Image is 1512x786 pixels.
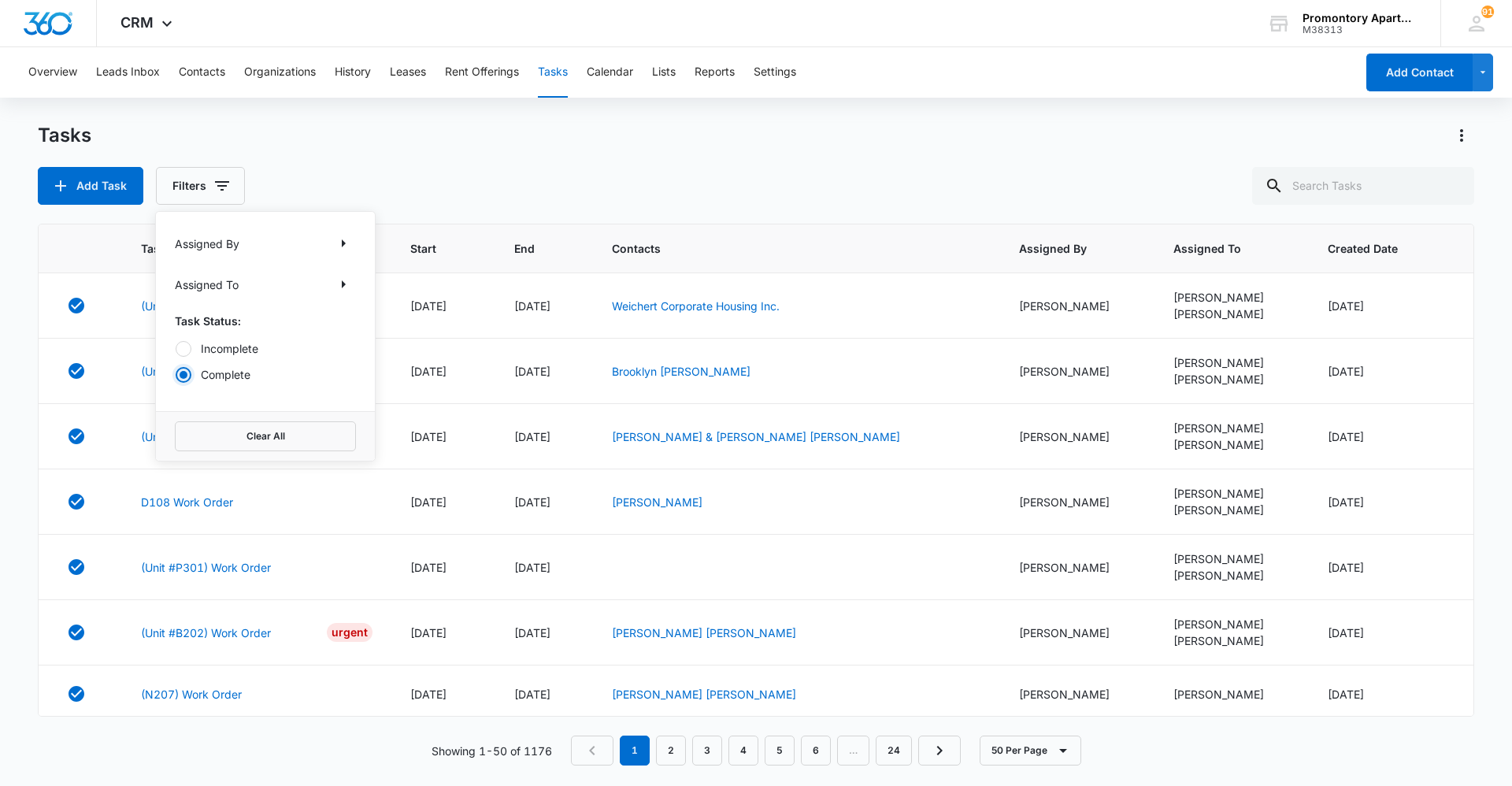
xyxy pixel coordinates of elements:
[1173,686,1290,703] div: [PERSON_NAME]
[538,47,568,98] button: Tasks
[175,366,356,383] label: Complete
[1173,371,1290,387] div: [PERSON_NAME]
[175,313,356,329] p: Task Status:
[1328,688,1364,701] span: [DATE]
[514,365,550,378] span: [DATE]
[410,430,447,443] span: [DATE]
[410,495,447,509] span: [DATE]
[1173,354,1290,371] div: [PERSON_NAME]
[38,124,91,147] h1: Tasks
[410,626,447,640] span: [DATE]
[1019,494,1136,510] div: [PERSON_NAME]
[331,231,356,256] button: Show Assigned By filters
[514,688,550,701] span: [DATE]
[175,340,356,357] label: Incomplete
[1173,240,1267,257] span: Assigned To
[1019,428,1136,445] div: [PERSON_NAME]
[765,736,795,766] a: Page 5
[156,167,245,205] button: Filters
[514,495,550,509] span: [DATE]
[141,686,242,703] a: (N207) Work Order
[1328,495,1364,509] span: [DATE]
[612,365,750,378] a: Brooklyn [PERSON_NAME]
[612,299,780,313] a: Weichert Corporate Housing Inc.
[876,736,912,766] a: Page 24
[1173,436,1290,453] div: [PERSON_NAME]
[410,561,447,574] span: [DATE]
[1173,567,1290,584] div: [PERSON_NAME]
[335,47,371,98] button: History
[432,743,552,759] p: Showing 1-50 of 1176
[1303,12,1417,24] div: account name
[612,430,900,443] a: [PERSON_NAME] & [PERSON_NAME] [PERSON_NAME]
[28,47,77,98] button: Overview
[587,47,633,98] button: Calendar
[1303,24,1417,35] div: account id
[692,736,722,766] a: Page 3
[410,240,454,257] span: Start
[1328,365,1364,378] span: [DATE]
[514,626,550,640] span: [DATE]
[514,240,551,257] span: End
[1328,626,1364,640] span: [DATE]
[980,736,1081,766] button: 50 Per Page
[514,561,550,574] span: [DATE]
[1366,54,1473,91] button: Add Contact
[1173,502,1290,518] div: [PERSON_NAME]
[571,736,961,766] nav: Pagination
[1481,6,1494,18] div: notifications count
[327,623,372,642] div: Urgent
[410,365,447,378] span: [DATE]
[1252,167,1474,205] input: Search Tasks
[1481,6,1494,18] span: 91
[1019,240,1113,257] span: Assigned By
[1328,561,1364,574] span: [DATE]
[514,299,550,313] span: [DATE]
[612,688,796,701] a: [PERSON_NAME] [PERSON_NAME]
[1173,551,1290,567] div: [PERSON_NAME]
[1173,420,1290,436] div: [PERSON_NAME]
[1173,485,1290,502] div: [PERSON_NAME]
[1019,363,1136,380] div: [PERSON_NAME]
[410,688,447,701] span: [DATE]
[1019,686,1136,703] div: [PERSON_NAME]
[656,736,686,766] a: Page 2
[1173,306,1290,322] div: [PERSON_NAME]
[179,47,225,98] button: Contacts
[445,47,519,98] button: Rent Offerings
[1328,240,1425,257] span: Created Date
[96,47,160,98] button: Leads Inbox
[754,47,796,98] button: Settings
[141,494,233,510] a: D108 Work Order
[141,298,271,314] a: (Unit #K105) Work Order
[514,430,550,443] span: [DATE]
[141,428,274,445] a: (Unit #M201) Work Order
[728,736,758,766] a: Page 4
[1173,632,1290,649] div: [PERSON_NAME]
[175,235,239,252] p: Assigned By
[141,363,272,380] a: (Unit #U105) Work Order
[175,421,356,451] button: Clear All
[244,47,316,98] button: Organizations
[612,626,796,640] a: [PERSON_NAME] [PERSON_NAME]
[1328,299,1364,313] span: [DATE]
[1019,625,1136,641] div: [PERSON_NAME]
[1328,430,1364,443] span: [DATE]
[141,240,350,257] span: Task
[120,14,154,31] span: CRM
[620,736,650,766] em: 1
[612,240,958,257] span: Contacts
[38,167,143,205] button: Add Task
[331,272,356,297] button: Show Assigned To filters
[1019,559,1136,576] div: [PERSON_NAME]
[1173,616,1290,632] div: [PERSON_NAME]
[612,495,702,509] a: [PERSON_NAME]
[175,276,239,293] p: Assigned To
[652,47,676,98] button: Lists
[390,47,426,98] button: Leases
[410,299,447,313] span: [DATE]
[801,736,831,766] a: Page 6
[1019,298,1136,314] div: [PERSON_NAME]
[141,625,271,641] a: (Unit #B202) Work Order
[141,559,271,576] a: (Unit #P301) Work Order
